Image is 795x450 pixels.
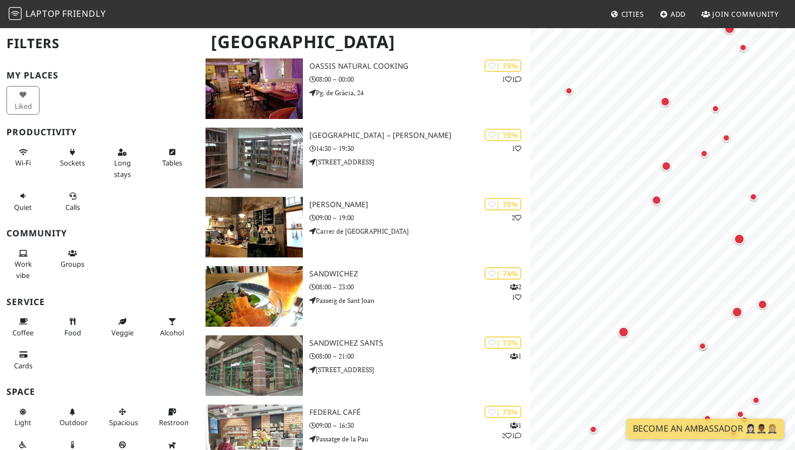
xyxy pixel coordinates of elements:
[485,267,521,280] div: | 74%
[747,190,760,203] div: Map marker
[309,351,530,361] p: 08:00 – 21:00
[6,143,39,172] button: Wi-Fi
[626,419,784,439] a: Become an Ambassador 🤵🏻‍♀️🤵🏾‍♂️🤵🏼‍♀️
[309,365,530,375] p: [STREET_ADDRESS]
[309,213,530,223] p: 09:00 – 19:00
[9,5,106,24] a: LaptopFriendly LaptopFriendly
[701,412,714,425] div: Map marker
[502,420,521,441] p: 1 2 1
[750,394,763,407] div: Map marker
[62,8,105,19] span: Friendly
[502,74,521,84] p: 1 1
[6,403,39,432] button: Light
[6,70,193,81] h3: My Places
[206,58,303,119] img: Oassis Natural Cooking
[485,198,521,210] div: | 75%
[206,266,303,327] img: SandwiChez
[199,197,531,257] a: Espai Joliu | 75% 2 [PERSON_NAME] 09:00 – 19:00 Carrer de [GEOGRAPHIC_DATA]
[160,328,184,337] span: Alcohol
[712,9,779,19] span: Join Community
[6,127,193,137] h3: Productivity
[199,128,531,188] a: Biblioteca Camp de l'Arpa – Caterina Albert | 75% 1 [GEOGRAPHIC_DATA] – [PERSON_NAME] 14:30 – 19:...
[6,346,39,374] button: Cards
[621,9,644,19] span: Cities
[562,84,575,97] div: Map marker
[659,159,673,173] div: Map marker
[159,418,191,427] span: Restroom
[732,231,747,247] div: Map marker
[510,351,521,361] p: 1
[485,129,521,141] div: | 75%
[309,295,530,306] p: Passeig de Sant Joan
[9,7,22,20] img: LaptopFriendly
[6,187,39,216] button: Quiet
[722,21,737,36] div: Map marker
[6,387,193,397] h3: Space
[309,339,530,348] h3: SandwiChez Sants
[206,197,303,257] img: Espai Joliu
[697,4,783,24] a: Join Community
[199,58,531,119] a: Oassis Natural Cooking | 75% 11 Oassis Natural Cooking 08:00 – 00:00 Pg. de Gràcia, 24
[106,403,139,432] button: Spacious
[15,259,32,280] span: People working
[56,143,89,172] button: Sockets
[756,297,770,312] div: Map marker
[309,420,530,431] p: 09:00 – 16:30
[309,282,530,292] p: 08:00 – 23:00
[616,325,631,340] div: Map marker
[510,282,521,302] p: 2 1
[25,8,61,19] span: Laptop
[650,193,664,207] div: Map marker
[309,157,530,167] p: [STREET_ADDRESS]
[309,269,530,279] h3: SandwiChez
[655,4,691,24] a: Add
[59,418,88,427] span: Outdoor area
[720,131,733,144] div: Map marker
[309,88,530,98] p: Pg. de Gràcia, 24
[15,158,31,168] span: Stable Wi-Fi
[737,41,750,54] div: Map marker
[727,427,740,440] div: Map marker
[106,143,139,183] button: Long stays
[109,418,138,427] span: Spacious
[671,9,686,19] span: Add
[64,328,81,337] span: Food
[202,27,528,57] h1: [GEOGRAPHIC_DATA]
[696,340,709,353] div: Map marker
[199,266,531,327] a: SandwiChez | 74% 21 SandwiChez 08:00 – 23:00 Passeig de Sant Joan
[61,259,84,269] span: Group tables
[309,74,530,84] p: 08:00 – 00:00
[206,335,303,396] img: SandwiChez Sants
[106,313,139,341] button: Veggie
[199,335,531,396] a: SandwiChez Sants | 73% 1 SandwiChez Sants 08:00 – 21:00 [STREET_ADDRESS]
[734,408,747,421] div: Map marker
[6,297,193,307] h3: Service
[309,143,530,154] p: 14:30 – 19:30
[15,418,31,427] span: Natural light
[162,158,182,168] span: Work-friendly tables
[6,27,193,60] h2: Filters
[6,313,39,341] button: Coffee
[65,202,80,212] span: Video/audio calls
[156,403,189,432] button: Restroom
[156,143,189,172] button: Tables
[6,244,39,284] button: Work vibe
[606,4,648,24] a: Cities
[156,313,189,341] button: Alcohol
[309,434,530,444] p: Passatge de la Pau
[730,305,745,320] div: Map marker
[309,408,530,417] h3: Federal Café
[206,128,303,188] img: Biblioteca Camp de l'Arpa – Caterina Albert
[14,202,32,212] span: Quiet
[114,158,131,178] span: Long stays
[12,328,34,337] span: Coffee
[309,200,530,209] h3: [PERSON_NAME]
[309,226,530,236] p: Carrer de [GEOGRAPHIC_DATA]
[309,131,530,140] h3: [GEOGRAPHIC_DATA] – [PERSON_NAME]
[56,313,89,341] button: Food
[111,328,134,337] span: Veggie
[6,228,193,239] h3: Community
[14,361,32,370] span: Credit cards
[698,147,711,160] div: Map marker
[485,336,521,349] div: | 73%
